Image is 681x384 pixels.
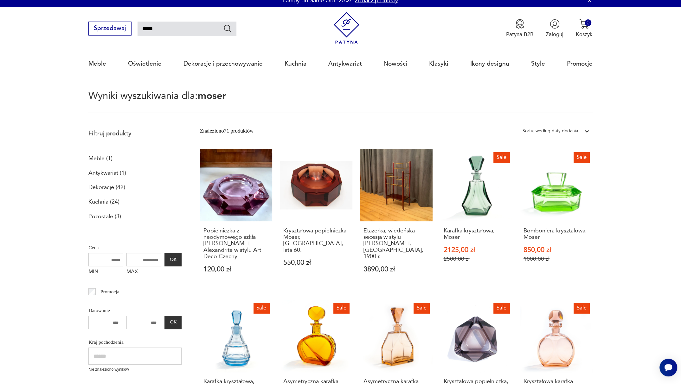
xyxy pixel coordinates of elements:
[550,19,560,29] img: Ikonka użytkownika
[88,306,182,315] p: Datowanie
[88,197,119,207] a: Kuchnia (24)
[88,26,131,31] a: Sprzedawaj
[200,149,273,288] a: Popielniczka z neodymowego szkła Moser Alexandrite w stylu Art Deco CzechyPopielniczka z neodymow...
[223,24,232,33] button: Szukaj
[506,19,534,38] a: Ikona medaluPatyna B2B
[506,31,534,38] p: Patyna B2B
[523,127,578,135] div: Sortuj według daty dodania
[443,228,509,241] h3: Karafka kryształowa, Moser
[440,149,513,288] a: SaleKarafka kryształowa, MoserKarafka kryształowa, Moser2125,00 zł2500,00 zł
[506,19,534,38] button: Patyna B2B
[524,256,589,262] p: 1000,00 zł
[164,253,182,266] button: OK
[524,247,589,253] p: 850,00 zł
[363,266,429,273] p: 3890,00 zł
[88,49,106,78] a: Meble
[283,259,349,266] p: 550,00 zł
[283,228,349,254] h3: Kryształowa popielniczka Moser, [GEOGRAPHIC_DATA], lata 60.
[531,49,545,78] a: Style
[546,19,563,38] button: Zaloguj
[203,266,269,273] p: 120,00 zł
[443,247,509,253] p: 2125,00 zł
[88,91,592,113] p: Wyniki wyszukiwania dla:
[88,153,112,164] a: Meble (1)
[100,288,119,296] p: Promocja
[88,244,182,252] p: Cena
[200,127,254,135] div: Znaleziono 71 produktów
[88,367,182,373] p: Nie znaleziono wyników
[470,49,509,78] a: Ikony designu
[659,359,677,376] iframe: Smartsupp widget button
[383,49,407,78] a: Nowości
[567,49,593,78] a: Promocje
[429,49,448,78] a: Klasyki
[203,228,269,260] h3: Popielniczka z neodymowego szkła [PERSON_NAME] Alexandrite w stylu Art Deco Czechy
[88,22,131,36] button: Sprzedawaj
[520,149,593,288] a: SaleBomboniera kryształowa, MoserBomboniera kryształowa, Moser850,00 zł1000,00 zł
[128,49,162,78] a: Oświetlenie
[363,228,429,260] h3: Etażerka, wiedeńska secesja w stylu [PERSON_NAME], [GEOGRAPHIC_DATA], 1900 r.
[280,149,352,288] a: Kryształowa popielniczka Moser, Czechy, lata 60.Kryształowa popielniczka Moser, [GEOGRAPHIC_DATA]...
[88,168,126,179] a: Antykwariat (1)
[183,49,263,78] a: Dekoracje i przechowywanie
[524,228,589,241] h3: Bomboniera kryształowa, Moser
[579,19,589,29] img: Ikona koszyka
[328,49,362,78] a: Antykwariat
[88,266,123,278] label: MIN
[88,338,182,346] p: Kraj pochodzenia
[360,149,433,288] a: Etażerka, wiedeńska secesja w stylu Koloman Moser, Austria, 1900 r.Etażerka, wiedeńska secesja w ...
[576,31,593,38] p: Koszyk
[546,31,563,38] p: Zaloguj
[443,256,509,262] p: 2500,00 zł
[198,89,226,102] span: moser
[331,12,363,44] img: Patyna - sklep z meblami i dekoracjami vintage
[585,19,591,26] div: 0
[285,49,306,78] a: Kuchnia
[576,19,593,38] button: 0Koszyk
[164,316,182,329] button: OK
[88,129,182,138] p: Filtruj produkty
[88,211,121,222] a: Pozostałe (3)
[515,19,525,29] img: Ikona medalu
[126,266,161,278] label: MAX
[88,182,125,193] a: Dekoracje (42)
